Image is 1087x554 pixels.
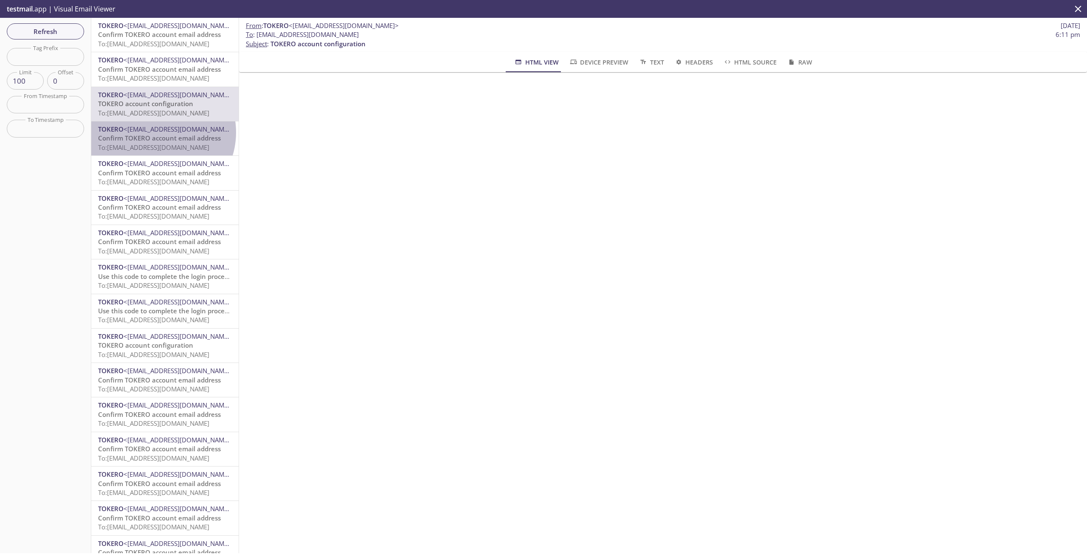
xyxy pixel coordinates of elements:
span: TOKERO [98,366,124,375]
span: TOKERO [98,539,124,548]
span: To [246,30,253,39]
span: TOKERO [98,56,124,64]
button: Refresh [7,23,84,39]
div: TOKERO<[EMAIL_ADDRESS][DOMAIN_NAME]>Use this code to complete the login process on TOKEROTo:[EMAI... [91,259,239,293]
span: <[EMAIL_ADDRESS][DOMAIN_NAME]> [289,21,399,30]
div: TOKERO<[EMAIL_ADDRESS][DOMAIN_NAME]>Confirm TOKERO account email addressTo:[EMAIL_ADDRESS][DOMAIN... [91,225,239,259]
div: TOKERO<[EMAIL_ADDRESS][DOMAIN_NAME]>Confirm TOKERO account email addressTo:[EMAIL_ADDRESS][DOMAIN... [91,18,239,52]
p: : [246,30,1080,48]
span: To: [EMAIL_ADDRESS][DOMAIN_NAME] [98,523,209,531]
div: TOKERO<[EMAIL_ADDRESS][DOMAIN_NAME]>TOKERO account configurationTo:[EMAIL_ADDRESS][DOMAIN_NAME] [91,87,239,121]
span: Headers [674,57,713,67]
span: Confirm TOKERO account email address [98,237,221,246]
span: From [246,21,262,30]
span: Confirm TOKERO account email address [98,444,221,453]
span: Confirm TOKERO account email address [98,30,221,39]
span: To: [EMAIL_ADDRESS][DOMAIN_NAME] [98,177,209,186]
span: TOKERO [263,21,289,30]
span: Use this code to complete the login process on TOKERO [98,307,268,315]
span: To: [EMAIL_ADDRESS][DOMAIN_NAME] [98,74,209,82]
div: TOKERO<[EMAIL_ADDRESS][DOMAIN_NAME]>Confirm TOKERO account email addressTo:[EMAIL_ADDRESS][DOMAIN... [91,52,239,86]
span: <[EMAIL_ADDRESS][DOMAIN_NAME]> [124,56,234,64]
span: <[EMAIL_ADDRESS][DOMAIN_NAME]> [124,263,234,271]
span: <[EMAIL_ADDRESS][DOMAIN_NAME]> [124,90,234,99]
div: TOKERO<[EMAIL_ADDRESS][DOMAIN_NAME]>Confirm TOKERO account email addressTo:[EMAIL_ADDRESS][DOMAIN... [91,467,239,501]
div: TOKERO<[EMAIL_ADDRESS][DOMAIN_NAME]>Confirm TOKERO account email addressTo:[EMAIL_ADDRESS][DOMAIN... [91,397,239,431]
span: To: [EMAIL_ADDRESS][DOMAIN_NAME] [98,109,209,117]
span: TOKERO [98,194,124,202]
span: testmail [7,4,33,14]
span: <[EMAIL_ADDRESS][DOMAIN_NAME]> [124,539,234,548]
span: Subject [246,39,267,48]
span: <[EMAIL_ADDRESS][DOMAIN_NAME]> [124,366,234,375]
span: <[EMAIL_ADDRESS][DOMAIN_NAME]> [124,228,234,237]
span: TOKERO [98,21,124,30]
span: Confirm TOKERO account email address [98,479,221,488]
span: TOKERO [98,298,124,306]
span: <[EMAIL_ADDRESS][DOMAIN_NAME]> [124,21,234,30]
span: To: [EMAIL_ADDRESS][DOMAIN_NAME] [98,143,209,152]
span: HTML View [514,57,558,67]
span: <[EMAIL_ADDRESS][DOMAIN_NAME]> [124,159,234,168]
span: To: [EMAIL_ADDRESS][DOMAIN_NAME] [98,488,209,497]
span: To: [EMAIL_ADDRESS][DOMAIN_NAME] [98,385,209,393]
span: To: [EMAIL_ADDRESS][DOMAIN_NAME] [98,315,209,324]
span: Raw [787,57,812,67]
span: TOKERO [98,263,124,271]
span: TOKERO [98,228,124,237]
span: To: [EMAIL_ADDRESS][DOMAIN_NAME] [98,454,209,462]
span: HTML Source [723,57,777,67]
span: To: [EMAIL_ADDRESS][DOMAIN_NAME] [98,350,209,359]
span: : [246,21,399,30]
span: [DATE] [1061,21,1080,30]
span: TOKERO account configuration [270,39,366,48]
span: <[EMAIL_ADDRESS][DOMAIN_NAME]> [124,298,234,306]
span: To: [EMAIL_ADDRESS][DOMAIN_NAME] [98,212,209,220]
span: <[EMAIL_ADDRESS][DOMAIN_NAME]> [124,194,234,202]
span: <[EMAIL_ADDRESS][DOMAIN_NAME]> [124,470,234,478]
span: TOKERO [98,159,124,168]
span: <[EMAIL_ADDRESS][DOMAIN_NAME]> [124,401,234,409]
span: Confirm TOKERO account email address [98,514,221,522]
span: Confirm TOKERO account email address [98,376,221,384]
span: TOKERO [98,504,124,513]
div: TOKERO<[EMAIL_ADDRESS][DOMAIN_NAME]>Confirm TOKERO account email addressTo:[EMAIL_ADDRESS][DOMAIN... [91,432,239,466]
span: Confirm TOKERO account email address [98,410,221,419]
span: TOKERO [98,436,124,444]
span: TOKERO [98,401,124,409]
span: TOKERO [98,470,124,478]
span: TOKERO account configuration [98,341,193,349]
span: Confirm TOKERO account email address [98,169,221,177]
div: TOKERO<[EMAIL_ADDRESS][DOMAIN_NAME]>Confirm TOKERO account email addressTo:[EMAIL_ADDRESS][DOMAIN... [91,363,239,397]
span: Refresh [14,26,77,37]
span: Confirm TOKERO account email address [98,134,221,142]
span: To: [EMAIL_ADDRESS][DOMAIN_NAME] [98,247,209,255]
span: Use this code to complete the login process on TOKERO [98,272,268,281]
span: To: [EMAIL_ADDRESS][DOMAIN_NAME] [98,419,209,427]
span: : [EMAIL_ADDRESS][DOMAIN_NAME] [246,30,359,39]
span: <[EMAIL_ADDRESS][DOMAIN_NAME]> [124,504,234,513]
div: TOKERO<[EMAIL_ADDRESS][DOMAIN_NAME]>Confirm TOKERO account email addressTo:[EMAIL_ADDRESS][DOMAIN... [91,121,239,155]
div: TOKERO<[EMAIL_ADDRESS][DOMAIN_NAME]>TOKERO account configurationTo:[EMAIL_ADDRESS][DOMAIN_NAME] [91,329,239,363]
span: <[EMAIL_ADDRESS][DOMAIN_NAME]> [124,125,234,133]
div: TOKERO<[EMAIL_ADDRESS][DOMAIN_NAME]>Confirm TOKERO account email addressTo:[EMAIL_ADDRESS][DOMAIN... [91,501,239,535]
span: 6:11 pm [1056,30,1080,39]
span: TOKERO [98,332,124,340]
span: To: [EMAIL_ADDRESS][DOMAIN_NAME] [98,281,209,290]
span: Text [639,57,664,67]
span: To: [EMAIL_ADDRESS][DOMAIN_NAME] [98,39,209,48]
span: TOKERO [98,90,124,99]
span: Device Preview [569,57,628,67]
span: TOKERO [98,125,124,133]
div: TOKERO<[EMAIL_ADDRESS][DOMAIN_NAME]>Use this code to complete the login process on TOKEROTo:[EMAI... [91,294,239,328]
span: TOKERO account configuration [98,99,193,108]
span: <[EMAIL_ADDRESS][DOMAIN_NAME]> [124,332,234,340]
div: TOKERO<[EMAIL_ADDRESS][DOMAIN_NAME]>Confirm TOKERO account email addressTo:[EMAIL_ADDRESS][DOMAIN... [91,191,239,225]
span: Confirm TOKERO account email address [98,65,221,73]
div: TOKERO<[EMAIL_ADDRESS][DOMAIN_NAME]>Confirm TOKERO account email addressTo:[EMAIL_ADDRESS][DOMAIN... [91,156,239,190]
span: Confirm TOKERO account email address [98,203,221,211]
span: <[EMAIL_ADDRESS][DOMAIN_NAME]> [124,436,234,444]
